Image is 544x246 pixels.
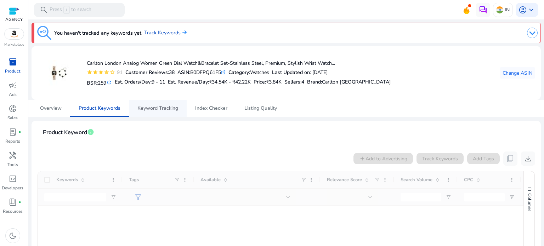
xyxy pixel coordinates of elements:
span: handyman [8,151,17,160]
h5: Price: [254,79,282,85]
span: lab_profile [8,128,17,136]
p: AGENCY [5,16,23,23]
mat-icon: refresh [106,79,112,86]
b: ASIN: [177,69,190,76]
mat-icon: star [98,69,104,75]
span: donut_small [8,104,17,113]
p: Ads [9,91,17,98]
p: Reports [5,138,20,144]
span: / [63,6,70,14]
h4: Carlton London Analog Women Green Dial Watch&Bracelet Set-Stainless Steel, Premium, Stylish Wrist... [87,61,391,67]
img: dropdown-arrow.svg [527,28,538,38]
b: Last Updated on [272,69,310,76]
span: code_blocks [8,175,17,183]
mat-icon: star_half [104,69,109,75]
h3: You haven't tracked any keywords yet [54,29,141,37]
p: Product [5,68,20,74]
span: Change ASIN [503,69,532,77]
span: ₹34.54K - ₹42.22K [209,79,251,85]
span: Product Keyword [43,126,87,139]
span: 259 [98,80,106,86]
mat-icon: star_border [109,69,115,75]
span: Keyword Tracking [137,106,178,111]
img: keyword-tracking.svg [37,26,51,40]
span: Columns [526,193,533,211]
h5: Est. Revenue/Day: [168,79,251,85]
span: 9 - 11 [152,79,165,85]
span: download [524,154,532,163]
h5: BSR: [87,79,112,86]
div: 38 [125,69,175,76]
span: keyboard_arrow_down [527,6,535,14]
p: Marketplace [4,42,24,47]
span: fiber_manual_record [18,201,21,204]
p: Press to search [50,6,91,14]
mat-icon: star [92,69,98,75]
mat-icon: star [87,69,92,75]
p: Sales [7,115,18,121]
img: amazon.svg [5,29,24,39]
span: Index Checker [195,106,227,111]
span: Carlton [GEOGRAPHIC_DATA] [322,79,391,85]
div: B0DFPQ61F5 [177,69,226,76]
img: in.svg [496,6,503,13]
div: Watches [228,69,269,76]
span: inventory_2 [8,58,17,66]
span: Listing Quality [244,106,277,111]
span: campaign [8,81,17,90]
h5: : [307,79,391,85]
p: Tools [7,161,18,168]
p: Resources [3,208,23,214]
span: fiber_manual_record [18,131,21,133]
img: arrow-right.svg [181,30,187,34]
span: search [40,6,48,14]
span: ₹3.84K [266,79,282,85]
span: book_4 [8,198,17,206]
span: account_circle [518,6,527,14]
button: download [521,151,535,166]
span: Overview [40,106,62,111]
img: 417tz-LHv+L._SX38_SY50_CR,0,0,38,50_.jpg [45,60,72,86]
span: info [87,128,94,136]
span: Brand [307,79,321,85]
span: dark_mode [8,231,17,240]
p: Developers [2,185,23,191]
h5: Sellers: [284,79,304,85]
b: Customer Reviews: [125,69,169,76]
div: 91 [115,69,123,76]
span: Product Keywords [79,106,120,111]
button: Change ASIN [500,67,535,79]
div: : [DATE] [272,69,328,76]
a: Track Keywords [144,29,187,37]
span: 4 [301,79,304,85]
b: Category: [228,69,250,76]
p: IN [505,4,510,16]
h5: Est. Orders/Day: [115,79,165,85]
